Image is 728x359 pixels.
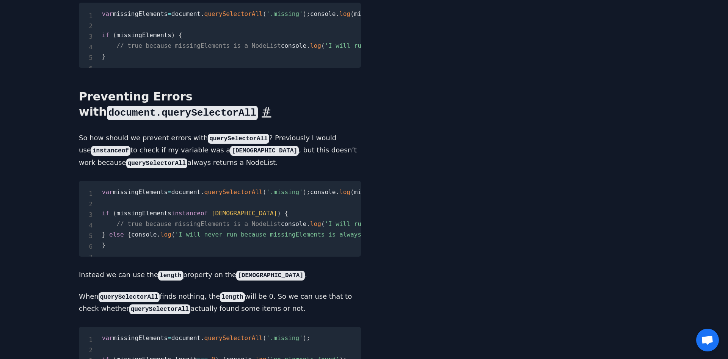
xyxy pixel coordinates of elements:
[102,31,109,39] span: if
[160,231,171,238] span: log
[102,10,467,60] code: missingElements document console missingElements missingElements console
[212,210,277,217] span: [DEMOGRAPHIC_DATA]
[129,304,191,314] code: querySelectorAll
[116,220,281,227] span: // true because missingElements is a NodeList
[204,188,263,196] span: querySelectorAll
[236,271,305,281] code: [DEMOGRAPHIC_DATA]
[339,10,350,17] span: log
[113,31,117,39] span: (
[126,158,188,168] code: querySelectorAll
[306,42,310,49] span: .
[310,220,321,227] span: log
[91,146,130,156] code: instanceof
[158,271,183,281] code: length
[306,188,310,196] span: ;
[113,210,117,217] span: (
[266,188,303,196] span: '.missing'
[321,220,325,227] span: (
[116,42,281,49] span: // true because missingElements is a NodeList
[204,10,263,17] span: querySelectorAll
[306,334,310,342] span: ;
[325,220,369,227] span: 'I will run'
[336,188,339,196] span: .
[303,188,307,196] span: )
[262,105,271,118] a: #
[102,210,109,217] span: if
[102,10,113,17] span: var
[168,188,171,196] span: =
[175,231,405,238] span: 'I will never run because missingElements is always a NodeList'
[325,42,369,49] span: 'I will run'
[179,31,182,39] span: {
[201,10,204,17] span: .
[208,134,269,144] code: querySelectorAll
[79,132,361,169] p: So how should we prevent errors with ? Previously I would use to check if my variable was a , but...
[336,10,339,17] span: .
[220,292,245,302] code: length
[266,10,303,17] span: '.missing'
[321,42,325,49] span: (
[263,334,267,342] span: (
[102,188,113,196] span: var
[277,210,281,217] span: )
[109,231,124,238] span: else
[102,231,106,238] span: }
[310,42,321,49] span: log
[79,269,361,281] p: Instead we can use the property on the .
[696,329,719,351] a: Open chat
[284,210,288,217] span: {
[204,334,263,342] span: querySelectorAll
[303,10,307,17] span: )
[266,334,303,342] span: '.missing'
[79,290,361,315] p: When finds nothing, the will be 0. So we can use that to check whether actually found some items ...
[127,231,131,238] span: {
[263,188,267,196] span: (
[168,10,171,17] span: =
[102,241,106,249] span: }
[303,334,307,342] span: )
[230,146,299,156] code: [DEMOGRAPHIC_DATA]
[99,292,160,302] code: querySelectorAll
[79,89,361,120] h2: Preventing Errors with
[263,10,267,17] span: (
[201,334,204,342] span: .
[171,231,175,238] span: (
[339,188,350,196] span: log
[171,210,208,217] span: instanceof
[306,220,310,227] span: .
[168,334,171,342] span: =
[157,231,160,238] span: .
[102,188,467,249] code: missingElements document console missingElements missingElements console console
[102,53,106,60] span: }
[171,31,175,39] span: )
[201,188,204,196] span: .
[107,106,258,120] code: document.querySelectorAll
[306,10,310,17] span: ;
[102,334,113,342] span: var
